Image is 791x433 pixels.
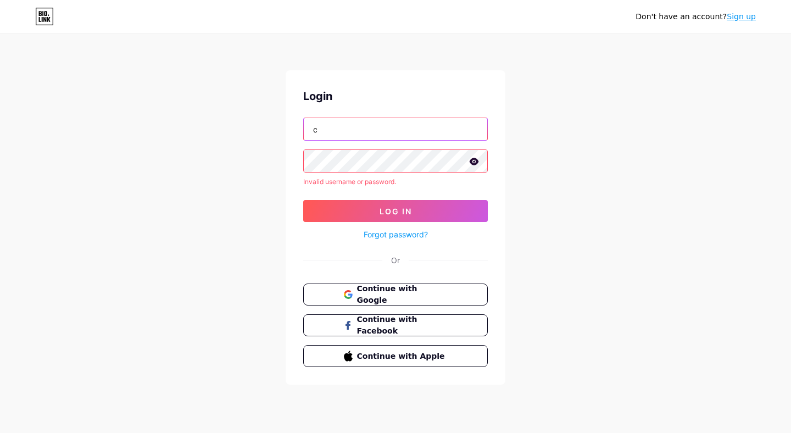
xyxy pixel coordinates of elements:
span: Continue with Facebook [357,314,448,337]
button: Continue with Facebook [303,314,488,336]
div: Login [303,88,488,104]
div: Don't have an account? [636,11,756,23]
span: Continue with Apple [357,351,448,362]
div: Invalid username or password. [303,177,488,187]
a: Forgot password? [364,229,428,240]
input: Username [304,118,487,140]
span: Continue with Google [357,283,448,306]
button: Continue with Google [303,284,488,306]
a: Sign up [727,12,756,21]
button: Continue with Apple [303,345,488,367]
div: Or [391,254,400,266]
span: Log In [380,207,412,216]
button: Log In [303,200,488,222]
